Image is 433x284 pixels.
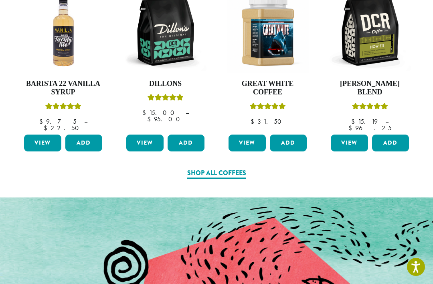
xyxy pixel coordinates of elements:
[45,102,81,114] div: Rated 5.00 out of 5
[331,135,368,151] a: View
[372,135,409,151] button: Add
[250,102,286,114] div: Rated 5.00 out of 5
[270,135,307,151] button: Add
[65,135,103,151] button: Add
[126,135,164,151] a: View
[168,135,205,151] button: Add
[351,117,378,126] bdi: 15.19
[142,108,149,117] span: $
[385,117,388,126] span: –
[251,117,257,126] span: $
[148,93,184,105] div: Rated 5.00 out of 5
[351,117,358,126] span: $
[44,124,83,132] bdi: 22.50
[124,80,206,88] h4: Dillons
[329,80,411,97] h4: [PERSON_NAME] Blend
[39,117,77,126] bdi: 9.75
[187,168,246,179] a: Shop All Coffees
[348,124,355,132] span: $
[44,124,51,132] span: $
[251,117,285,126] bdi: 31.50
[39,117,46,126] span: $
[229,135,266,151] a: View
[84,117,87,126] span: –
[142,108,178,117] bdi: 15.00
[147,115,154,123] span: $
[227,80,309,97] h4: Great White Coffee
[22,80,104,97] h4: Barista 22 Vanilla Syrup
[352,102,388,114] div: Rated 4.67 out of 5
[147,115,184,123] bdi: 95.00
[186,108,189,117] span: –
[24,135,61,151] a: View
[348,124,392,132] bdi: 96.25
